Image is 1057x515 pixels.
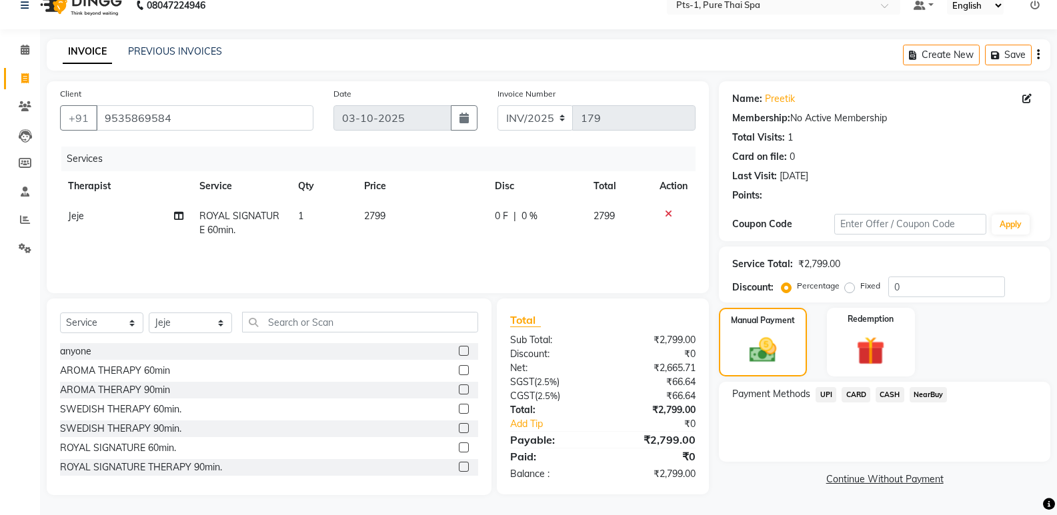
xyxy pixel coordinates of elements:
span: 2799 [364,210,385,222]
div: ( ) [500,375,603,389]
button: Save [985,45,1032,65]
div: ₹2,799.00 [603,432,706,448]
th: Therapist [60,171,191,201]
label: Client [60,88,81,100]
label: Percentage [797,280,840,292]
div: ₹0 [620,417,706,431]
div: ₹66.64 [603,389,706,403]
div: ROYAL SIGNATURE 60min. [60,441,176,455]
div: Coupon Code [732,217,834,231]
button: Apply [992,215,1030,235]
div: ₹0 [603,448,706,464]
th: Price [356,171,487,201]
div: No Active Membership [732,111,1037,125]
label: Invoice Number [497,88,556,100]
input: Search by Name/Mobile/Email/Code [96,105,313,131]
a: INVOICE [63,40,112,64]
span: 2.5% [537,376,557,387]
div: Paid: [500,448,603,464]
div: Points: [732,189,762,203]
div: ₹2,799.00 [603,467,706,481]
div: 1 [788,131,793,145]
div: Balance : [500,467,603,481]
button: +91 [60,105,97,131]
label: Manual Payment [731,314,795,326]
th: Action [652,171,696,201]
th: Qty [290,171,356,201]
div: Total Visits: [732,131,785,145]
span: Jeje [68,210,84,222]
th: Service [191,171,290,201]
span: UPI [816,387,836,402]
span: Payment Methods [732,387,810,401]
span: 2.5% [538,390,558,401]
div: 0 [790,150,795,164]
th: Total [586,171,652,201]
div: ₹2,665.71 [603,361,706,375]
input: Enter Offer / Coupon Code [834,214,986,235]
div: SWEDISH THERAPY 90min. [60,422,181,436]
span: 1 [298,210,303,222]
span: | [513,209,516,223]
label: Fixed [860,280,880,292]
span: 0 % [521,209,538,223]
a: Preetik [765,92,795,106]
div: Last Visit: [732,169,777,183]
div: Service Total: [732,257,793,271]
a: Add Tip [500,417,620,431]
div: Net: [500,361,603,375]
span: SGST [510,376,534,388]
div: Membership: [732,111,790,125]
a: PREVIOUS INVOICES [128,45,222,57]
div: ₹2,799.00 [603,333,706,347]
th: Disc [487,171,586,201]
span: NearBuy [910,387,948,402]
div: Discount: [732,280,774,294]
span: CASH [876,387,904,402]
div: ₹2,799.00 [603,403,706,417]
div: Services [61,147,706,171]
label: Redemption [848,313,894,325]
span: Total [510,313,541,327]
input: Search or Scan [242,312,478,332]
div: Sub Total: [500,333,603,347]
span: ROYAL SIGNATURE 60min. [199,210,279,236]
div: ROYAL SIGNATURE THERAPY 90min. [60,460,222,474]
span: 0 F [495,209,508,223]
span: CARD [842,387,870,402]
div: Name: [732,92,762,106]
img: _cash.svg [741,334,785,366]
div: Payable: [500,432,603,448]
div: [DATE] [780,169,808,183]
div: ₹0 [603,347,706,361]
span: 2799 [594,210,615,222]
div: ₹66.64 [603,375,706,389]
span: CGST [510,390,535,402]
button: Create New [903,45,980,65]
div: Total: [500,403,603,417]
div: Card on file: [732,150,787,164]
div: SWEDISH THERAPY 60min. [60,402,181,416]
div: AROMA THERAPY 90min [60,383,170,397]
div: ₹2,799.00 [798,257,840,271]
div: anyone [60,344,91,358]
label: Date [333,88,351,100]
div: Discount: [500,347,603,361]
img: _gift.svg [848,333,894,368]
div: ( ) [500,389,603,403]
a: Continue Without Payment [722,472,1048,486]
div: AROMA THERAPY 60min [60,364,170,378]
